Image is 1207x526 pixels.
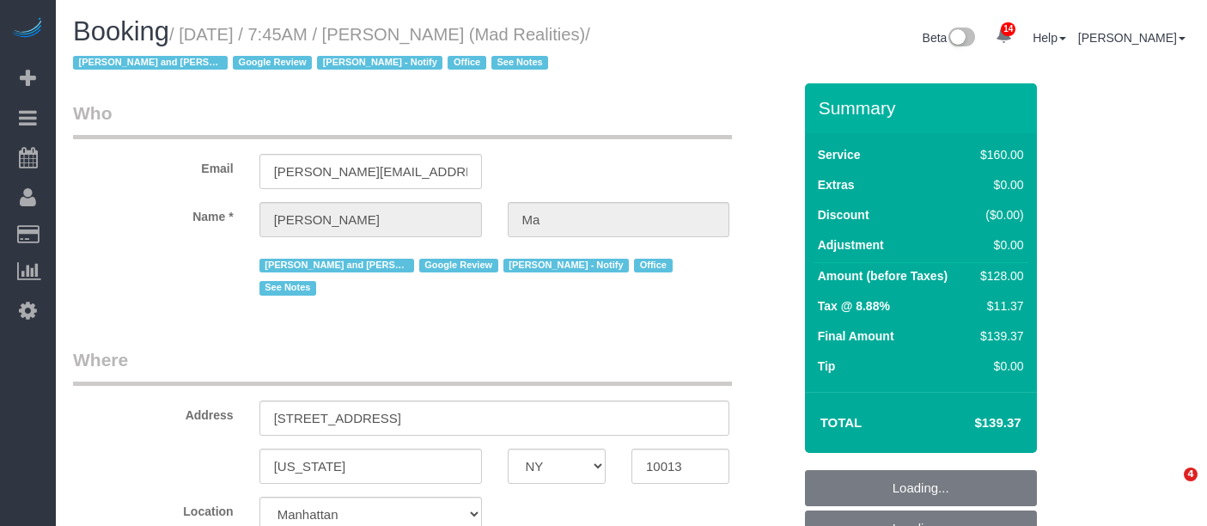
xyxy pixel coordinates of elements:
label: Adjustment [818,236,884,254]
span: [PERSON_NAME] and [PERSON_NAME] Preferred [259,259,414,272]
input: Last Name [508,202,730,237]
div: $0.00 [973,236,1023,254]
label: Extras [818,176,855,193]
input: Zip Code [631,449,729,484]
a: 14 [987,17,1021,55]
span: 14 [1001,22,1015,36]
span: Office [634,259,672,272]
input: City [259,449,482,484]
legend: Where [73,347,732,386]
span: See Notes [259,281,316,295]
a: Help [1033,31,1066,45]
span: Google Review [419,259,498,272]
h3: Summary [819,98,1028,118]
img: New interface [947,28,975,50]
label: Name * [60,202,247,225]
div: $128.00 [973,267,1023,284]
span: [PERSON_NAME] - Notify [503,259,629,272]
div: $0.00 [973,176,1023,193]
h4: $139.37 [923,416,1021,431]
label: Service [818,146,861,163]
div: $0.00 [973,358,1023,375]
a: Beta [923,31,976,45]
span: Office [448,56,485,70]
span: / [73,25,590,73]
a: [PERSON_NAME] [1078,31,1186,45]
label: Tax @ 8.88% [818,297,890,315]
div: $139.37 [973,327,1023,345]
span: Google Review [233,56,312,70]
input: First Name [259,202,482,237]
span: [PERSON_NAME] and [PERSON_NAME] Preferred [73,56,228,70]
span: 4 [1184,468,1198,481]
legend: Who [73,101,732,139]
div: $11.37 [973,297,1023,315]
label: Email [60,154,247,177]
iframe: Intercom live chat [1149,468,1190,509]
span: [PERSON_NAME] - Notify [317,56,442,70]
label: Tip [818,358,836,375]
label: Final Amount [818,327,894,345]
label: Amount (before Taxes) [818,267,948,284]
span: See Notes [491,56,548,70]
small: / [DATE] / 7:45AM / [PERSON_NAME] (Mad Realities) [73,25,590,73]
input: Email [259,154,482,189]
strong: Total [820,415,863,430]
label: Location [60,497,247,520]
div: $160.00 [973,146,1023,163]
label: Discount [818,206,869,223]
img: Automaid Logo [10,17,45,41]
div: ($0.00) [973,206,1023,223]
span: Booking [73,16,169,46]
label: Address [60,401,247,424]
